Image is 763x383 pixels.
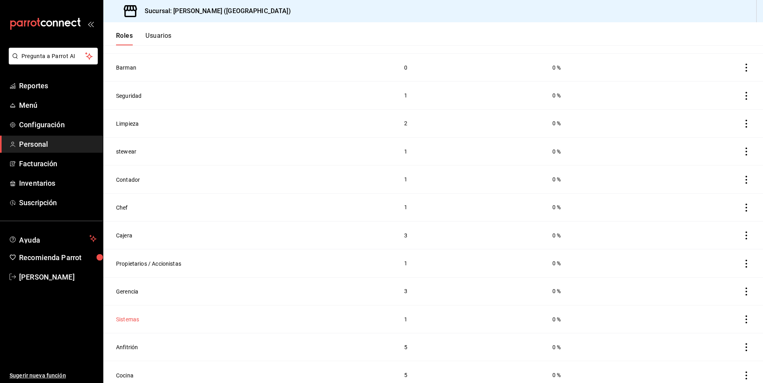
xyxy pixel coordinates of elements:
td: 0 % [543,109,662,137]
span: Pregunta a Parrot AI [21,52,85,60]
button: Pregunta a Parrot AI [9,48,98,64]
button: Cocina [116,371,134,379]
td: 1 [395,138,543,165]
td: 1 [395,305,543,333]
button: Roles [116,32,133,45]
td: 2 [395,109,543,137]
td: 0 % [543,333,662,361]
td: 0 [395,54,543,82]
td: 1 [395,249,543,277]
span: [PERSON_NAME] [19,272,97,282]
td: 1 [395,165,543,193]
td: 0 % [543,193,662,221]
div: navigation tabs [116,32,172,45]
button: actions [742,343,750,351]
h3: Sucursal: [PERSON_NAME] ([GEOGRAPHIC_DATA]) [138,6,291,16]
td: 0 % [543,305,662,333]
button: actions [742,176,750,184]
span: Personal [19,139,97,150]
td: 0 % [543,277,662,305]
span: Ayuda [19,234,86,243]
button: Chef [116,204,128,212]
button: actions [742,231,750,239]
button: Cajera [116,231,132,239]
button: actions [742,260,750,268]
span: Sugerir nueva función [10,371,97,380]
td: 0 % [543,165,662,193]
button: actions [742,148,750,156]
button: Contador [116,176,140,184]
td: 1 [395,193,543,221]
button: actions [742,288,750,296]
button: Seguridad [116,92,141,100]
td: 0 % [543,249,662,277]
span: Menú [19,100,97,111]
span: Inventarios [19,178,97,189]
button: Anfitrión [116,343,138,351]
button: actions [742,92,750,100]
button: Sistemas [116,315,139,323]
span: Facturación [19,158,97,169]
button: actions [742,315,750,323]
a: Pregunta a Parrot AI [6,58,98,66]
span: Configuración [19,119,97,130]
button: actions [742,120,750,128]
button: open_drawer_menu [87,21,94,27]
td: 0 % [543,138,662,165]
td: 1 [395,82,543,109]
button: Limpieza [116,120,139,128]
span: Reportes [19,80,97,91]
td: 0 % [543,82,662,109]
button: stewear [116,148,136,156]
button: Usuarios [145,32,172,45]
span: Suscripción [19,197,97,208]
button: actions [742,371,750,379]
td: 3 [395,277,543,305]
button: Gerencia [116,288,138,296]
td: 3 [395,221,543,249]
span: Recomienda Parrot [19,252,97,263]
button: actions [742,64,750,72]
button: Barman [116,64,136,72]
td: 0 % [543,221,662,249]
button: actions [742,204,750,212]
td: 0 % [543,54,662,82]
button: Propietarios / Accionistas [116,260,181,268]
td: 5 [395,333,543,361]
